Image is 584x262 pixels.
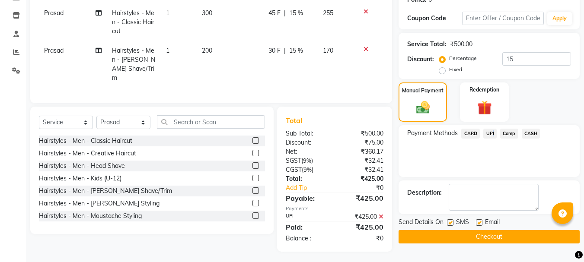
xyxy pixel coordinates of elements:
[462,12,544,25] input: Enter Offer / Coupon Code
[39,149,136,158] div: Hairstyles - Men - Creative Haircut
[335,212,390,221] div: ₹425.00
[202,47,212,54] span: 200
[284,46,286,55] span: |
[469,86,499,94] label: Redemption
[500,129,518,139] span: Comp
[112,9,154,35] span: Hairstyles - Men - Classic Haircut
[303,166,312,173] span: 9%
[279,147,335,156] div: Net:
[39,161,125,170] div: Hairstyles - Men - Head Shave
[412,100,434,115] img: _cash.svg
[279,222,335,232] div: Paid:
[323,9,333,17] span: 255
[335,147,390,156] div: ₹360.17
[284,9,286,18] span: |
[166,47,169,54] span: 1
[522,129,540,139] span: CASH
[450,40,472,49] div: ₹500.00
[402,87,444,95] label: Manual Payment
[399,218,444,228] span: Send Details On
[279,234,335,243] div: Balance :
[289,46,303,55] span: 15 %
[335,234,390,243] div: ₹0
[268,46,281,55] span: 30 F
[485,218,500,228] span: Email
[473,99,496,117] img: _gift.svg
[407,55,434,64] div: Discount:
[335,129,390,138] div: ₹500.00
[166,9,169,17] span: 1
[286,205,383,212] div: Payments
[335,165,390,174] div: ₹32.41
[39,211,142,221] div: Hairstyles - Men - Moustache Styling
[344,183,390,193] div: ₹0
[279,156,335,165] div: ( )
[407,14,462,23] div: Coupon Code
[279,174,335,183] div: Total:
[39,136,132,145] div: Hairstyles - Men - Classic Haircut
[335,222,390,232] div: ₹425.00
[39,199,160,208] div: Hairstyles - Men - [PERSON_NAME] Styling
[286,116,306,125] span: Total
[286,157,301,164] span: SGST
[268,9,281,18] span: 45 F
[279,165,335,174] div: ( )
[449,54,477,62] label: Percentage
[286,166,302,174] span: CGST
[399,230,580,243] button: Checkout
[279,212,335,221] div: UPI
[335,156,390,165] div: ₹32.41
[202,9,212,17] span: 300
[323,47,333,54] span: 170
[335,193,390,203] div: ₹425.00
[289,9,303,18] span: 15 %
[279,129,335,138] div: Sub Total:
[112,47,155,82] span: Hairstyles - Men - [PERSON_NAME] Shave/Trim
[157,115,265,129] input: Search or Scan
[39,186,172,196] div: Hairstyles - Men - [PERSON_NAME] Shave/Trim
[44,47,64,54] span: Prasad
[39,174,121,183] div: Hairstyles - Men - Kids (U-12)
[456,218,469,228] span: SMS
[303,157,311,164] span: 9%
[279,138,335,147] div: Discount:
[335,138,390,147] div: ₹75.00
[449,66,462,73] label: Fixed
[547,12,572,25] button: Apply
[44,9,64,17] span: Prasad
[407,40,447,49] div: Service Total:
[407,129,458,138] span: Payment Methods
[461,129,480,139] span: CARD
[483,129,497,139] span: UPI
[335,174,390,183] div: ₹425.00
[279,193,335,203] div: Payable:
[407,188,442,197] div: Description:
[279,183,344,193] a: Add Tip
